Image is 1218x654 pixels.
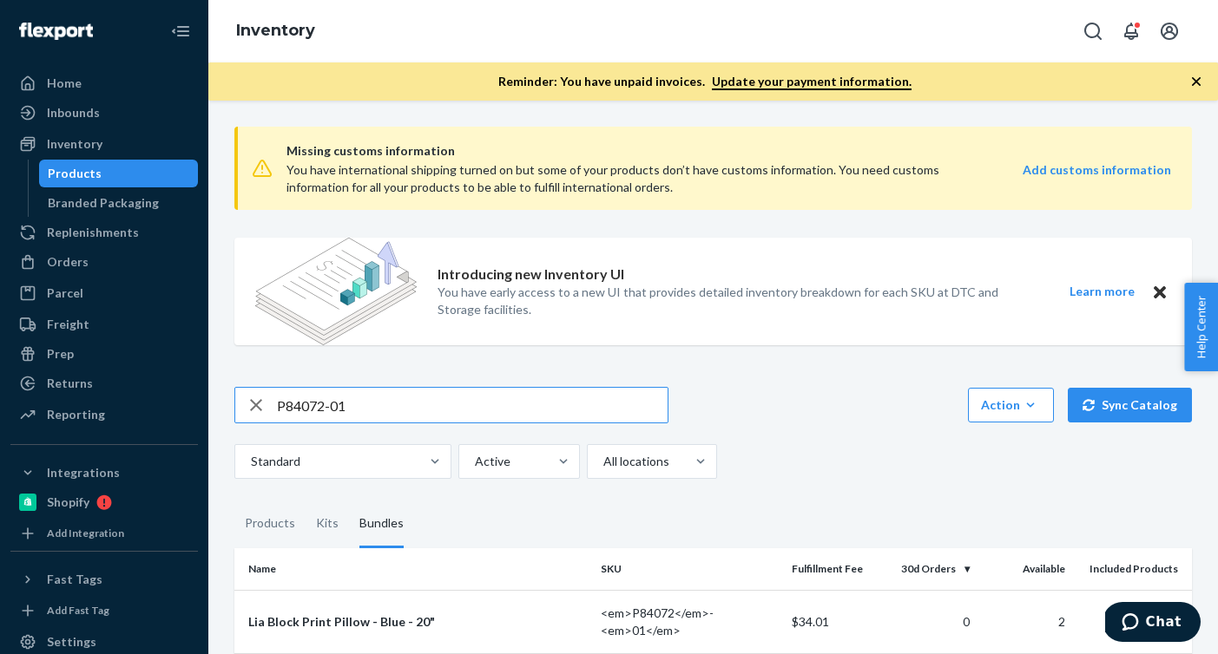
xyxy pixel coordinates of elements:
iframe: Opens a widget where you can chat to one of our agents [1105,602,1201,645]
div: Products [48,165,102,182]
div: Add Fast Tag [47,603,109,618]
div: Freight [47,316,89,333]
div: Kits [316,500,339,548]
strong: Add customs information [1023,162,1171,177]
button: Action [968,388,1054,422]
a: Shopify [10,488,198,516]
div: Replenishments [47,224,139,241]
button: Sync Catalog [1068,388,1192,422]
a: Returns [10,370,198,397]
span: Missing customs information [286,141,1171,161]
a: Add customs information [1023,161,1171,196]
div: Orders [47,253,89,271]
th: Fulfillment Fee [785,548,880,590]
td: <em>P84072</em>-<em>01</em> [594,590,786,653]
button: Fast Tags [10,566,198,593]
div: Reporting [47,406,105,423]
button: Integrations [10,459,198,487]
a: Add Fast Tag [10,600,198,621]
div: Bundles [359,500,404,548]
a: Prep [10,340,198,368]
button: Open notifications [1114,14,1149,49]
button: Open Search Box [1076,14,1110,49]
div: Inventory [47,135,102,153]
th: Included Products [1072,548,1192,590]
input: All locations [602,453,603,470]
p: Reminder: You have unpaid invoices. [498,73,912,90]
a: Replenishments [10,219,198,246]
a: Products [39,160,199,187]
div: Integrations [47,464,120,481]
a: Add Integration [10,523,198,544]
div: Branded Packaging [48,194,159,212]
img: new-reports-banner-icon.82668bd98b6a51aee86340f2a7b77ae3.png [255,238,417,345]
img: Flexport logo [19,23,93,40]
div: Returns [47,375,93,392]
a: Freight [10,311,198,338]
button: Learn more [1058,281,1145,303]
div: Fast Tags [47,571,102,588]
input: Search inventory by name or sku [277,388,668,422]
a: Parcel [10,279,198,307]
th: Name [234,548,594,590]
a: Orders [10,248,198,276]
div: Settings [47,633,96,651]
a: Inventory [10,130,198,158]
input: Standard [249,453,251,470]
ol: breadcrumbs [222,6,329,56]
div: Add Integration [47,526,124,540]
th: Available [977,548,1072,590]
div: Home [47,75,82,92]
a: Update your payment information. [712,74,912,90]
th: 30d Orders [881,548,977,590]
div: Products [245,500,295,548]
td: $34.01 [785,590,880,653]
a: Inventory [236,21,315,40]
td: 2 [977,590,1072,653]
th: SKU [594,548,786,590]
button: Open account menu [1152,14,1187,49]
div: Action [981,396,1041,414]
div: You have international shipping turned on but some of your products don’t have customs informatio... [286,161,994,196]
a: Home [10,69,198,97]
a: Inbounds [10,99,198,127]
a: Reporting [10,401,198,428]
td: 3 [1072,590,1192,653]
div: Prep [47,345,74,363]
td: 0 [881,590,977,653]
button: Close [1149,281,1171,303]
input: Active [473,453,475,470]
div: Parcel [47,284,83,302]
div: Shopify [47,494,89,511]
div: Lia Block Print Pillow - Blue - 20" [248,613,587,631]
a: Branded Packaging [39,189,199,217]
button: Help Center [1184,283,1218,371]
p: You have early access to a new UI that provides detailed inventory breakdown for each SKU at DTC ... [438,284,1037,318]
p: Introducing new Inventory UI [438,265,624,284]
div: Inbounds [47,104,100,121]
button: Close Navigation [163,14,198,49]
